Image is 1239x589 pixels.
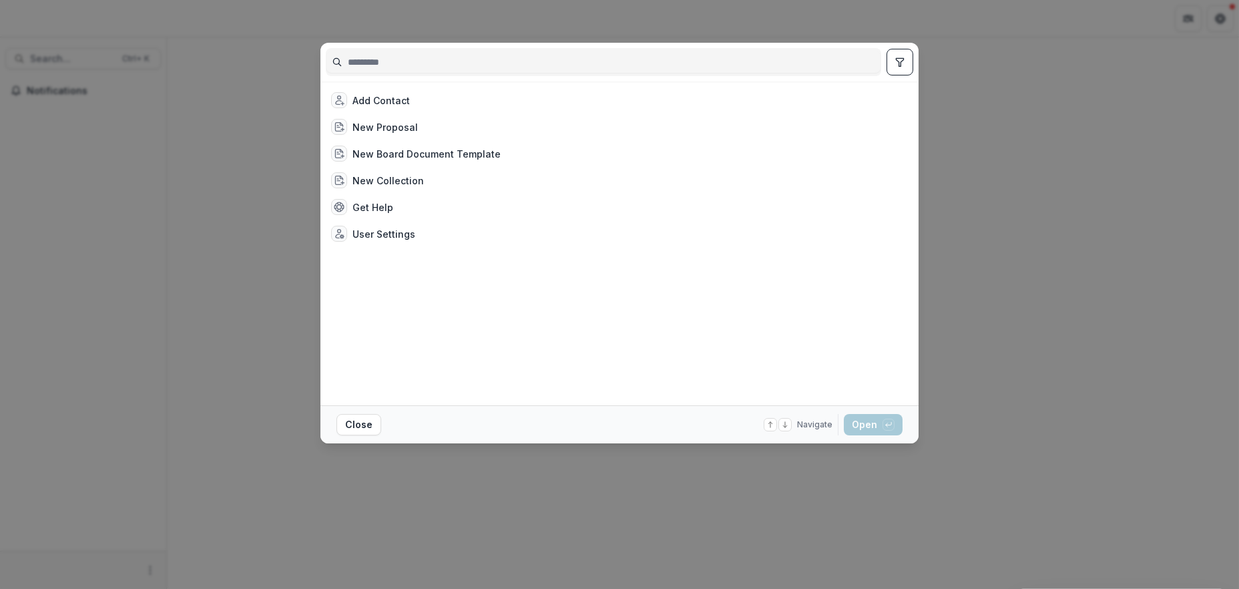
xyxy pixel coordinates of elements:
[336,414,381,435] button: Close
[887,49,913,75] button: toggle filters
[352,93,410,108] div: Add Contact
[797,419,832,431] span: Navigate
[352,120,418,134] div: New Proposal
[352,200,393,214] div: Get Help
[352,227,415,241] div: User Settings
[352,174,424,188] div: New Collection
[844,414,903,435] button: Open
[352,147,501,161] div: New Board Document Template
